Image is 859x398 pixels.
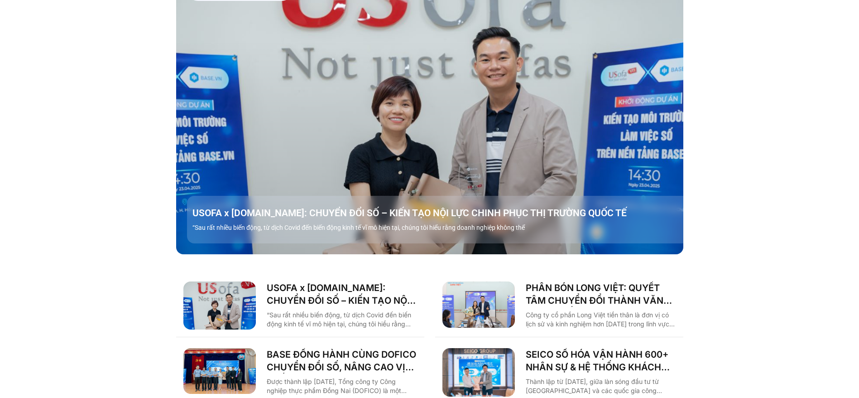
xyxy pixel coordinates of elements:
[267,377,417,395] p: Được thành lập [DATE], Tổng công ty Công nghiệp thực phẩm Đồng Nai (DOFICO) là một trong những tổ...
[192,223,689,233] p: “Sau rất nhiều biến động, từ dịch Covid đến biến động kinh tế vĩ mô hiện tại, chúng tôi hiểu rằng...
[526,282,676,307] a: PHÂN BÓN LONG VIỆT: QUYẾT TÂM CHUYỂN ĐỔI THÀNH VĂN PHÒNG SỐ, GIẢM CÁC THỦ TỤC GIẤY TỜ
[192,207,689,219] a: USOFA x [DOMAIN_NAME]: CHUYỂN ĐỔI SỐ – KIẾN TẠO NỘI LỰC CHINH PHỤC THỊ TRƯỜNG QUỐC TẾ
[526,311,676,329] p: Công ty cổ phần Long Việt tiền thân là đơn vị có lịch sử và kinh nghiệm hơn [DATE] trong lĩnh vực...
[267,348,417,374] a: BASE ĐỒNG HÀNH CÙNG DOFICO CHUYỂN ĐỔI SỐ, NÂNG CAO VỊ THẾ DOANH NGHIỆP VIỆT
[526,377,676,395] p: Thành lập từ [DATE], giữa làn sóng đầu tư từ [GEOGRAPHIC_DATA] và các quốc gia công nghiệp phát t...
[267,282,417,307] a: USOFA x [DOMAIN_NAME]: CHUYỂN ĐỔI SỐ – KIẾN TẠO NỘI LỰC CHINH PHỤC THỊ TRƯỜNG QUỐC TẾ
[267,311,417,329] p: “Sau rất nhiều biến động, từ dịch Covid đến biến động kinh tế vĩ mô hiện tại, chúng tôi hiểu rằng...
[526,348,676,374] a: SEICO SỐ HÓA VẬN HÀNH 600+ NHÂN SỰ & HỆ THỐNG KHÁCH HÀNG CÙNG [DOMAIN_NAME]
